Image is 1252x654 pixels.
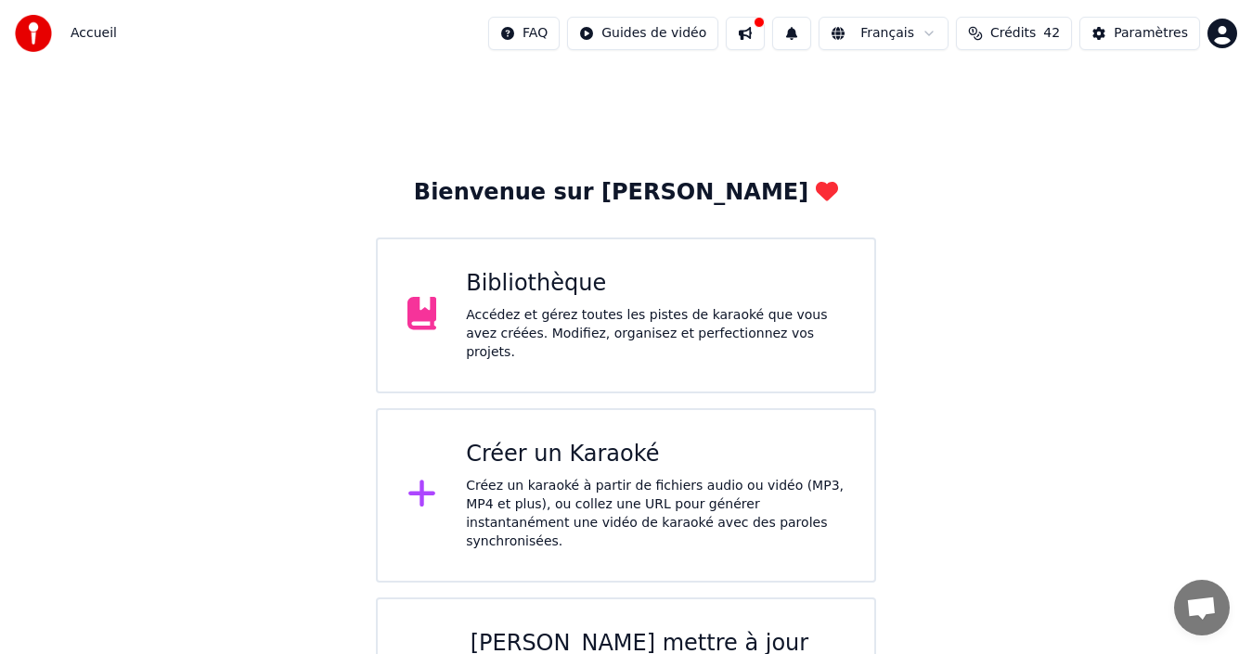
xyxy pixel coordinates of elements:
[1043,24,1060,43] span: 42
[488,17,560,50] button: FAQ
[466,440,845,469] div: Créer un Karaoké
[71,24,117,43] span: Accueil
[466,477,845,551] div: Créez un karaoké à partir de fichiers audio ou vidéo (MP3, MP4 et plus), ou collez une URL pour g...
[466,306,845,362] div: Accédez et gérez toutes les pistes de karaoké que vous avez créées. Modifiez, organisez et perfec...
[414,178,838,208] div: Bienvenue sur [PERSON_NAME]
[1114,24,1188,43] div: Paramètres
[1079,17,1200,50] button: Paramètres
[956,17,1072,50] button: Crédits42
[15,15,52,52] img: youka
[567,17,718,50] button: Guides de vidéo
[990,24,1036,43] span: Crédits
[71,24,117,43] nav: breadcrumb
[1174,580,1230,635] div: Ouvrir le chat
[466,269,845,299] div: Bibliothèque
